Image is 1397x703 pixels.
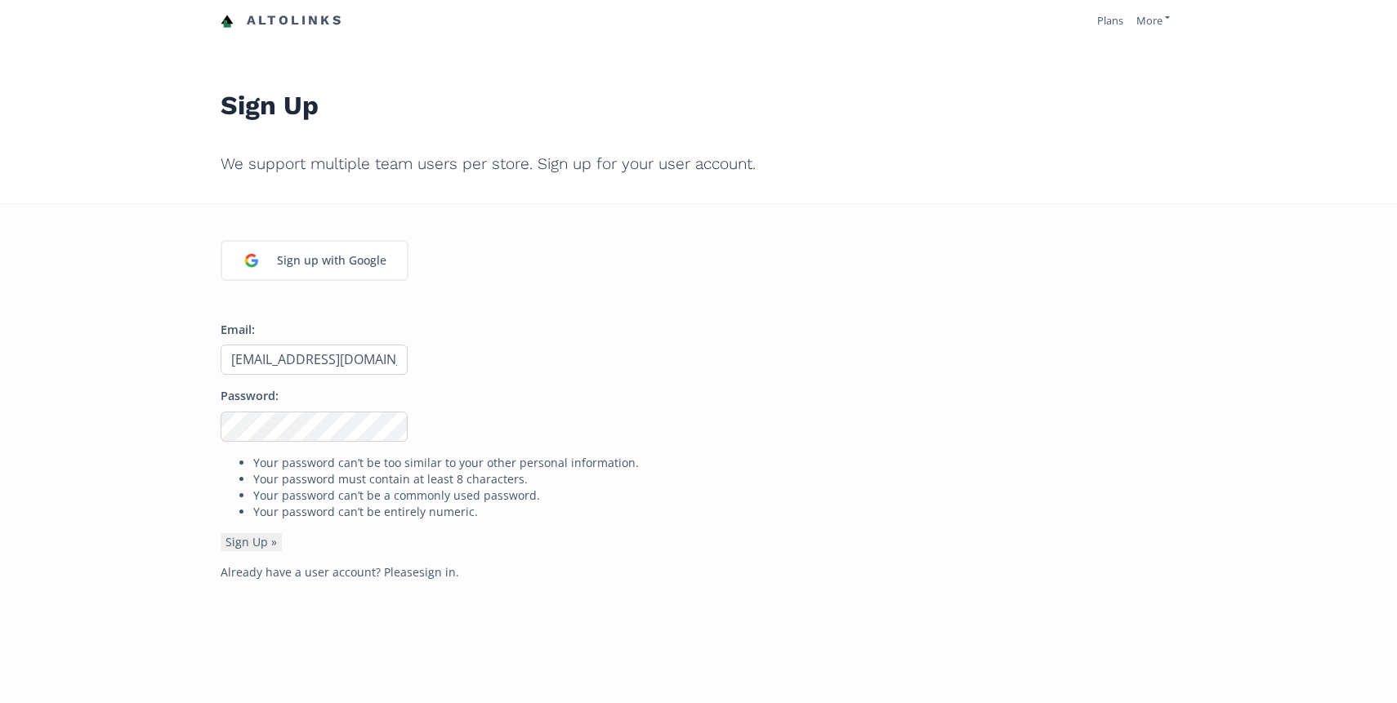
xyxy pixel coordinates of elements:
img: favicon-32x32.png [221,15,234,28]
li: Your password can’t be entirely numeric. [253,504,1176,520]
a: Plans [1097,13,1123,28]
div: Sign up with Google [269,243,395,278]
h2: We support multiple team users per store. Sign up for your user account. [221,144,1176,185]
button: Sign Up » [221,533,282,551]
a: More [1136,13,1170,28]
li: Your password can’t be too similar to your other personal information. [253,455,1176,471]
p: Already have a user account? Please . [221,564,1176,581]
h1: Sign Up [221,54,1176,131]
a: Sign up with Google [221,240,408,281]
a: sign in [419,564,456,580]
li: Your password can’t be a commonly used password. [253,487,1176,504]
input: Email address [221,345,408,375]
label: Password: [221,388,279,405]
li: Your password must contain at least 8 characters. [253,471,1176,487]
img: google_login_logo_184.png [234,243,269,278]
label: Email: [221,322,255,339]
a: Altolinks [221,7,343,34]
